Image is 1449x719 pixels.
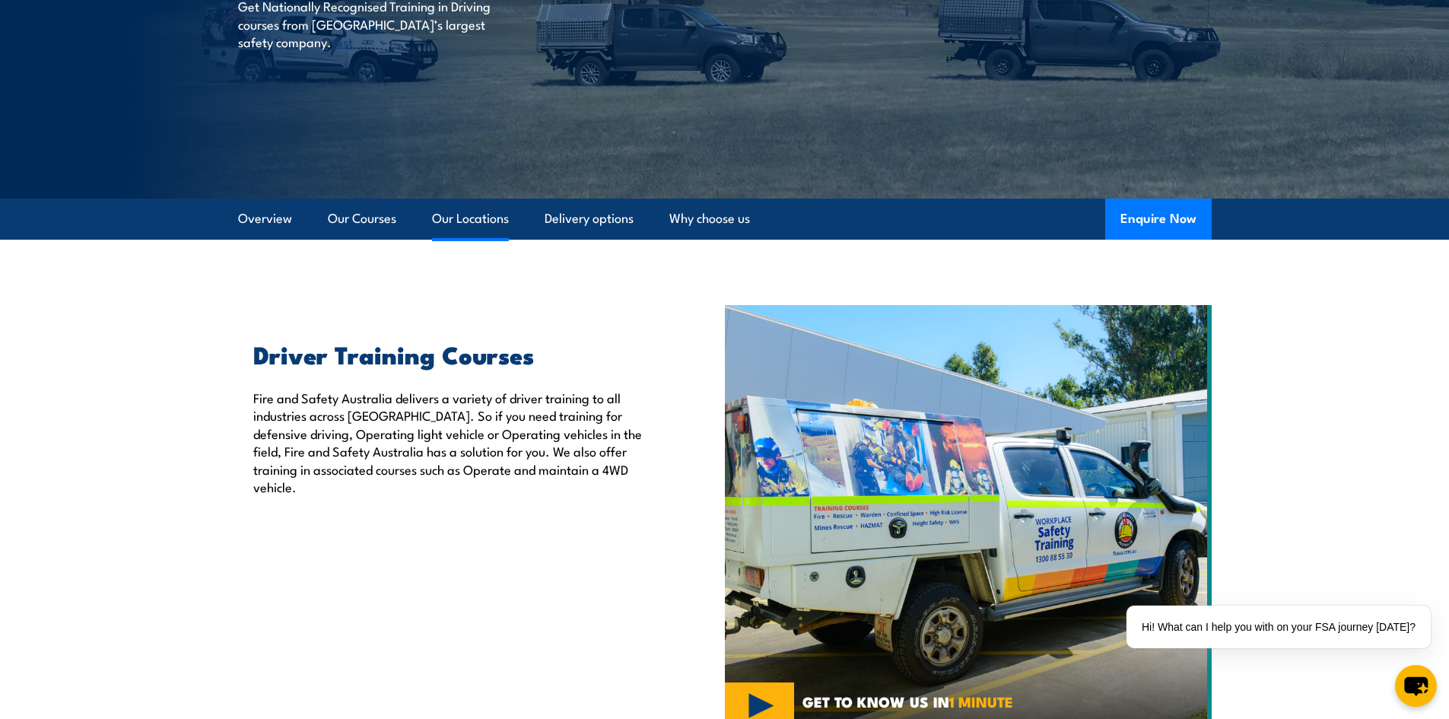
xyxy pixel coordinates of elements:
[328,199,396,239] a: Our Courses
[669,199,750,239] a: Why choose us
[332,32,353,50] a: test
[253,343,655,364] h2: Driver Training Courses
[1105,199,1212,240] button: Enquire Now
[949,690,1013,712] strong: 1 MINUTE
[253,389,655,495] p: Fire and Safety Australia delivers a variety of driver training to all industries across [GEOGRAP...
[802,695,1013,708] span: GET TO KNOW US IN
[432,199,509,239] a: Our Locations
[545,199,634,239] a: Delivery options
[1395,665,1437,707] button: chat-button
[1126,606,1431,648] div: Hi! What can I help you with on your FSA journey [DATE]?
[238,199,292,239] a: Overview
